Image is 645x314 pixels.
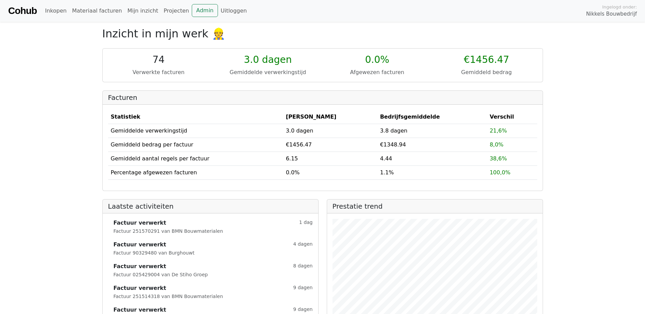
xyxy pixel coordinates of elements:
[586,10,637,18] span: Nikkels Bouwbedrijf
[283,165,377,179] td: 0.0%
[114,284,166,292] strong: Factuur verwerkt
[377,152,487,165] td: 4.44
[327,68,428,76] div: Afgewezen facturen
[377,138,487,152] td: €1348.94
[114,262,166,271] strong: Factuur verwerkt
[299,219,313,227] small: 1 dag
[293,284,312,292] small: 9 dagen
[114,294,223,299] small: Factuur 251514318 van BMN Bouwmaterialen
[192,4,218,17] a: Admin
[108,110,283,124] th: Statistiek
[114,250,195,256] small: Factuur 90329480 van Burghouwt
[217,68,319,76] div: Gemiddelde verwerkingstijd
[283,152,377,165] td: 6.15
[602,4,637,10] span: Ingelogd onder:
[102,27,543,40] h2: Inzicht in mijn werk 👷
[293,241,312,249] small: 4 dagen
[283,124,377,138] td: 3.0 dagen
[108,202,313,210] h2: Laatste activiteiten
[283,110,377,124] th: [PERSON_NAME]
[490,127,507,134] span: 21,6%
[333,202,537,210] h2: Prestatie trend
[377,110,487,124] th: Bedrijfsgemiddelde
[114,241,166,249] strong: Factuur verwerkt
[114,272,208,277] small: Factuur 025429004 van De Stiho Groep
[436,68,537,76] div: Gemiddeld bedrag
[8,3,37,19] a: Cohub
[377,165,487,179] td: 1.1%
[490,169,510,176] span: 100,0%
[114,228,223,234] small: Factuur 251570291 van BMN Bouwmaterialen
[125,4,161,18] a: Mijn inzicht
[108,68,209,76] div: Verwerkte facturen
[217,54,319,66] div: 3.0 dagen
[327,54,428,66] div: 0.0%
[161,4,192,18] a: Projecten
[108,93,537,102] h2: Facturen
[108,54,209,66] div: 74
[69,4,125,18] a: Materiaal facturen
[487,110,537,124] th: Verschil
[436,54,537,66] div: €1456.47
[283,138,377,152] td: €1456.47
[293,262,312,271] small: 8 dagen
[108,124,283,138] td: Gemiddelde verwerkingstijd
[108,138,283,152] td: Gemiddeld bedrag per factuur
[490,141,504,148] span: 8,0%
[377,124,487,138] td: 3.8 dagen
[42,4,69,18] a: Inkopen
[114,306,166,314] strong: Factuur verwerkt
[108,152,283,165] td: Gemiddeld aantal regels per factuur
[108,165,283,179] td: Percentage afgewezen facturen
[293,306,312,314] small: 9 dagen
[218,4,250,18] a: Uitloggen
[490,155,507,162] span: 38,6%
[114,219,166,227] strong: Factuur verwerkt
